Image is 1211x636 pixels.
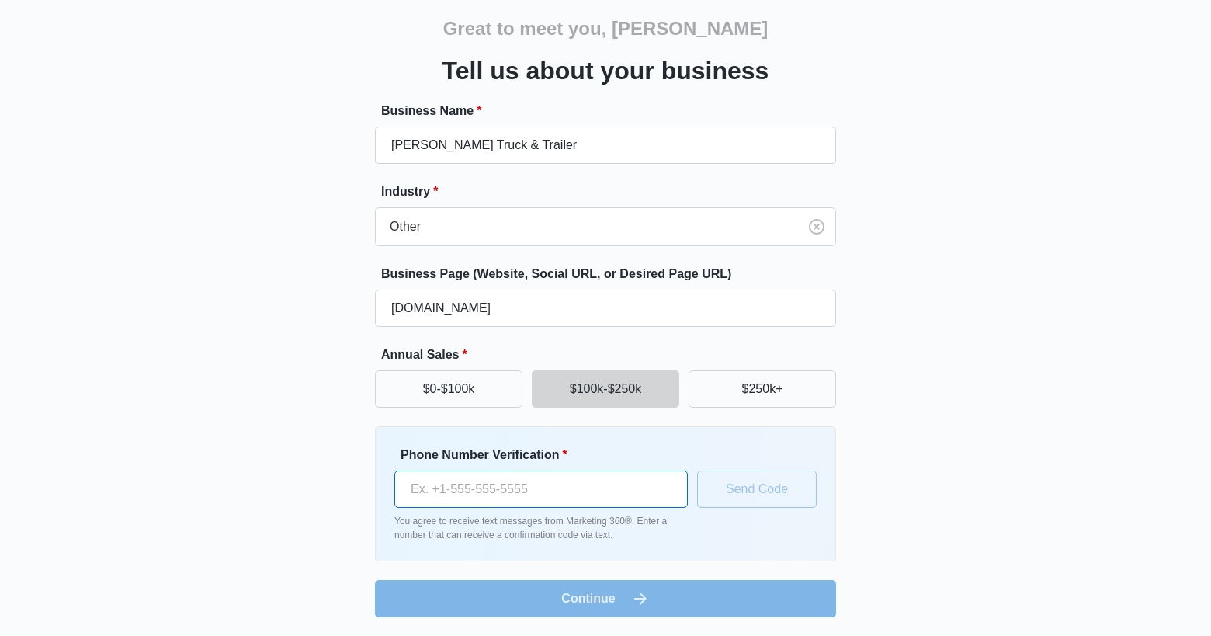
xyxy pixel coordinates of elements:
input: e.g. Jane's Plumbing [375,127,836,164]
button: Clear [804,214,829,239]
button: $0-$100k [375,370,522,408]
input: e.g. janesplumbing.com [375,290,836,327]
h3: Tell us about your business [442,52,769,89]
label: Industry [381,182,842,201]
button: $100k-$250k [532,370,679,408]
p: You agree to receive text messages from Marketing 360®. Enter a number that can receive a confirm... [394,514,688,542]
input: Ex. +1-555-555-5555 [394,471,688,508]
label: Business Page (Website, Social URL, or Desired Page URL) [381,265,842,283]
label: Annual Sales [381,346,842,364]
label: Business Name [381,102,842,120]
button: $250k+ [689,370,836,408]
h2: Great to meet you, [PERSON_NAME] [443,15,769,43]
label: Phone Number Verification [401,446,694,464]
